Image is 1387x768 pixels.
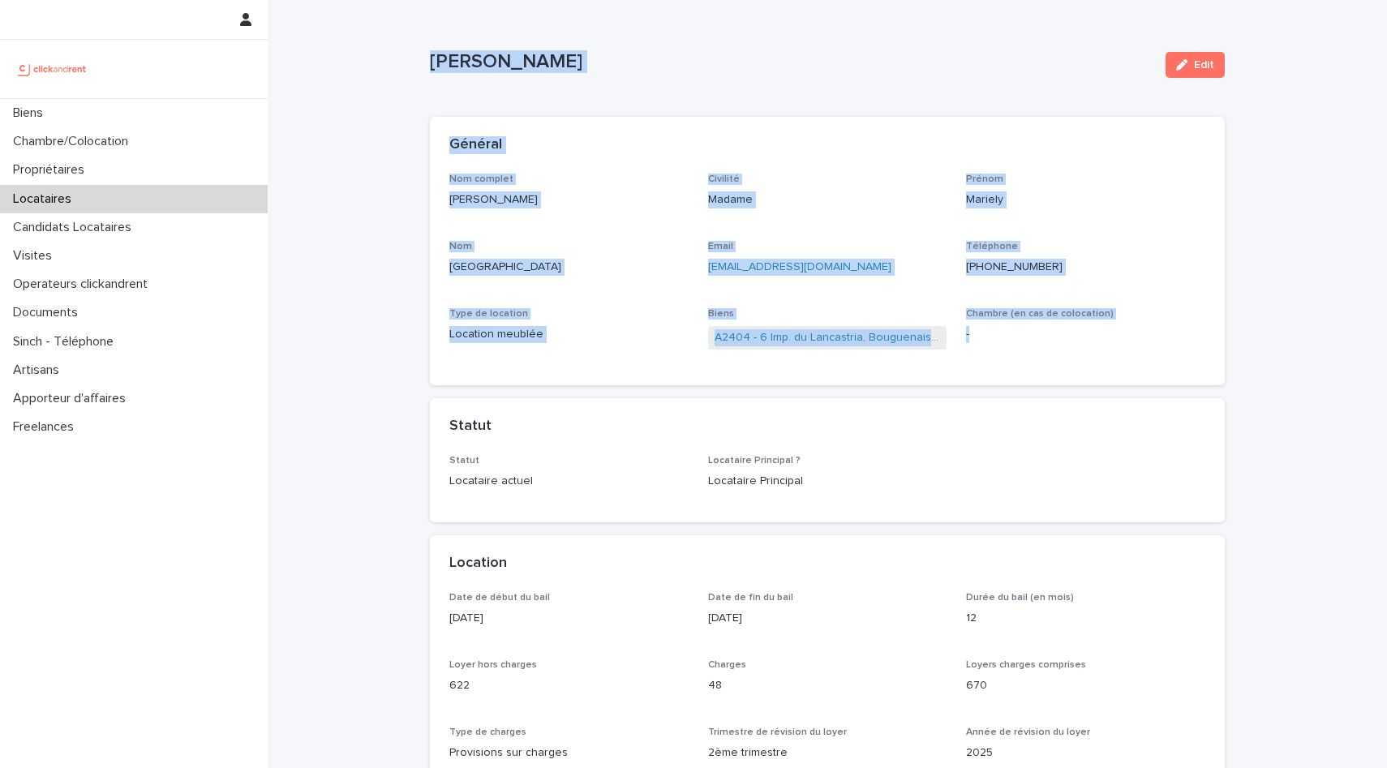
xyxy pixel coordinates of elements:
p: [DATE] [449,610,689,627]
p: 2025 [966,744,1205,762]
span: Statut [449,456,479,466]
h2: Location [449,555,507,573]
span: Chambre (en cas de colocation) [966,309,1114,319]
p: Apporteur d'affaires [6,391,139,406]
p: Candidats Locataires [6,220,144,235]
p: Location meublée [449,326,689,343]
a: A2404 - 6 Imp. du Lancastria, Bouguenais 44340 [715,329,941,346]
span: Email [708,242,733,251]
p: 48 [708,677,947,694]
p: Documents [6,305,91,320]
p: Locataires [6,191,84,207]
p: [PERSON_NAME] [449,191,689,208]
span: Locataire Principal ? [708,456,801,466]
p: [GEOGRAPHIC_DATA] [449,259,689,276]
p: Provisions sur charges [449,744,689,762]
p: 2ème trimestre [708,744,947,762]
span: Année de révision du loyer [966,727,1090,737]
p: Locataire Principal [708,473,947,490]
h2: Général [449,136,502,154]
p: [DATE] [708,610,947,627]
span: Loyer hors charges [449,660,537,670]
button: Edit [1166,52,1225,78]
span: Trimestre de révision du loyer [708,727,847,737]
p: Operateurs clickandrent [6,277,161,292]
p: 12 [966,610,1205,627]
p: Locataire actuel [449,473,689,490]
span: Loyers charges comprises [966,660,1086,670]
p: Mariely [966,191,1205,208]
span: Durée du bail (en mois) [966,593,1074,603]
p: 670 [966,677,1205,694]
span: Prénom [966,174,1003,184]
span: Charges [708,660,746,670]
p: Visites [6,248,65,264]
p: Artisans [6,363,72,378]
p: Propriétaires [6,162,97,178]
h2: Statut [449,418,492,435]
span: Date de fin du bail [708,593,793,603]
p: Chambre/Colocation [6,134,141,149]
span: Edit [1194,59,1214,71]
a: [EMAIL_ADDRESS][DOMAIN_NAME] [708,261,891,272]
p: [PHONE_NUMBER] [966,259,1205,276]
span: Civilité [708,174,740,184]
span: Type de location [449,309,528,319]
p: Biens [6,105,56,121]
img: UCB0brd3T0yccxBKYDjQ [13,53,92,85]
span: Téléphone [966,242,1018,251]
p: - [966,326,1205,343]
span: Nom complet [449,174,513,184]
p: Sinch - Téléphone [6,334,127,350]
span: Nom [449,242,472,251]
p: 622 [449,677,689,694]
p: Madame [708,191,947,208]
span: Biens [708,309,734,319]
span: Date de début du bail [449,593,550,603]
span: Type de charges [449,727,526,737]
p: [PERSON_NAME] [430,50,1153,74]
p: Freelances [6,419,87,435]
